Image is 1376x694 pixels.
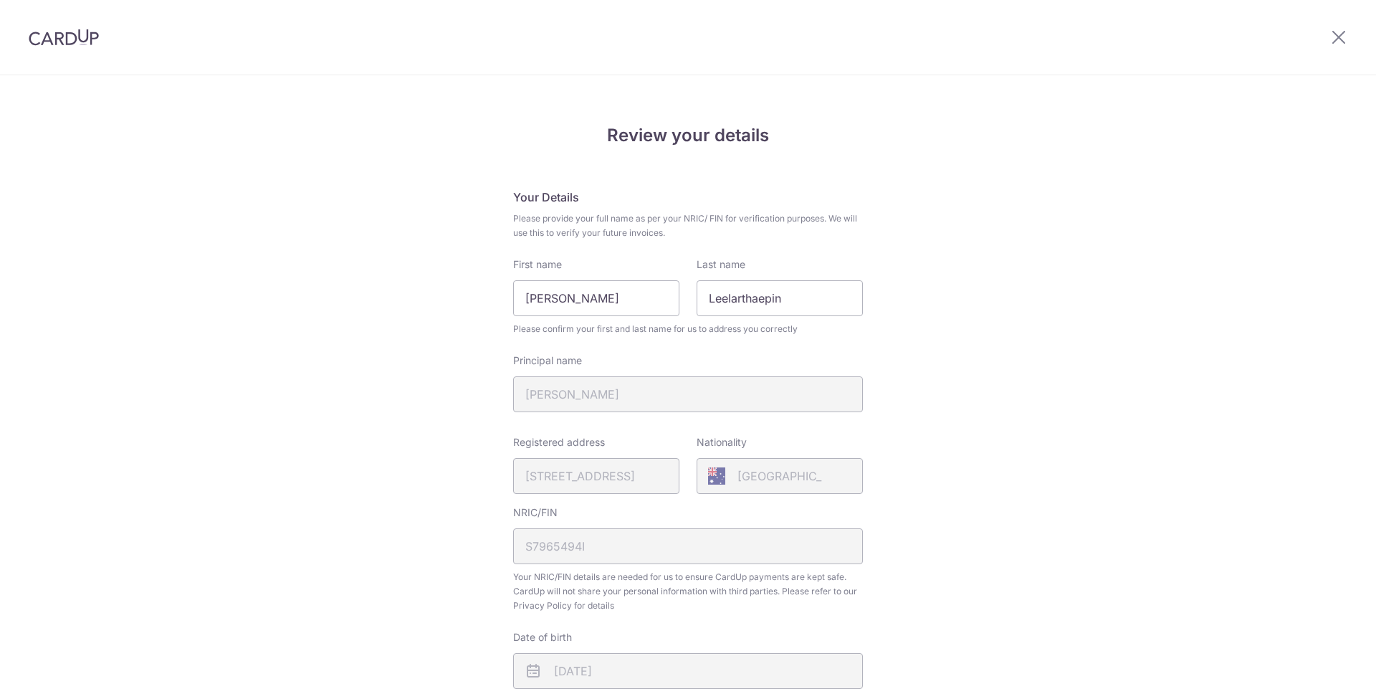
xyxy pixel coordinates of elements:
input: Last name [697,280,863,316]
label: Principal name [513,353,582,368]
label: Registered address [513,435,605,450]
img: CardUp [29,29,99,46]
label: First name [513,257,562,272]
span: Please provide your full name as per your NRIC/ FIN for verification purposes. We will use this t... [513,211,863,240]
h5: Your Details [513,189,863,206]
span: Your NRIC/FIN details are needed for us to ensure CardUp payments are kept safe. CardUp will not ... [513,570,863,613]
label: Nationality [697,435,747,450]
label: NRIC/FIN [513,505,558,520]
label: Date of birth [513,630,572,645]
span: Please confirm your first and last name for us to address you correctly [513,322,863,336]
h4: Review your details [513,123,863,148]
input: First Name [513,280,679,316]
label: Last name [697,257,745,272]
